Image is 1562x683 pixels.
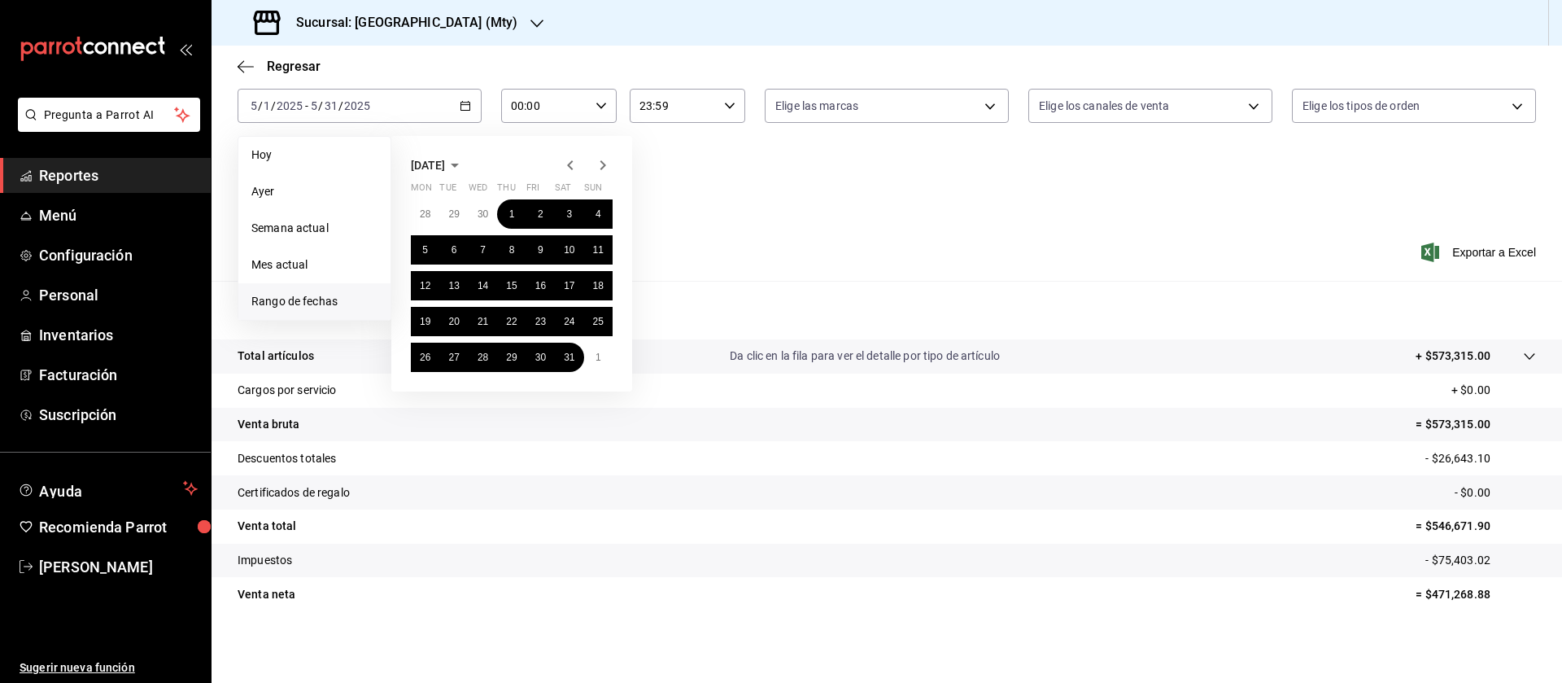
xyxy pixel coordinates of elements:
[439,271,468,300] button: May 13, 2025
[526,182,539,199] abbr: Friday
[238,450,336,467] p: Descuentos totales
[411,159,445,172] span: [DATE]
[1451,382,1536,399] p: + $0.00
[238,382,337,399] p: Cargos por servicio
[251,220,377,237] span: Semana actual
[564,316,574,327] abbr: May 24, 2025
[730,348,1000,365] p: Da clic en la fila para ver el detalle por tipo de artículo
[439,199,468,229] button: April 29, 2025
[39,164,198,186] span: Reportes
[593,316,604,327] abbr: May 25, 2025
[439,343,468,372] button: May 27, 2025
[497,199,526,229] button: May 1, 2025
[411,307,439,336] button: May 19, 2025
[238,484,350,501] p: Certificados de regalo
[555,343,583,372] button: May 31, 2025
[1039,98,1169,114] span: Elige los canales de venta
[593,280,604,291] abbr: May 18, 2025
[251,293,377,310] span: Rango de fechas
[39,404,198,426] span: Suscripción
[1455,484,1536,501] p: - $0.00
[584,271,613,300] button: May 18, 2025
[538,244,543,256] abbr: May 9, 2025
[596,352,601,363] abbr: June 1, 2025
[39,479,177,498] span: Ayuda
[411,235,439,265] button: May 5, 2025
[469,182,487,199] abbr: Wednesday
[267,59,321,74] span: Regresar
[20,659,198,676] span: Sugerir nueva función
[584,199,613,229] button: May 4, 2025
[526,199,555,229] button: May 2, 2025
[251,183,377,200] span: Ayer
[448,208,459,220] abbr: April 29, 2025
[422,244,428,256] abbr: May 5, 2025
[509,208,515,220] abbr: May 1, 2025
[509,244,515,256] abbr: May 8, 2025
[497,182,515,199] abbr: Thursday
[555,199,583,229] button: May 3, 2025
[497,307,526,336] button: May 22, 2025
[452,244,457,256] abbr: May 6, 2025
[420,316,430,327] abbr: May 19, 2025
[1425,243,1536,262] span: Exportar a Excel
[420,208,430,220] abbr: April 28, 2025
[497,343,526,372] button: May 29, 2025
[411,155,465,175] button: [DATE]
[305,99,308,112] span: -
[318,99,323,112] span: /
[526,307,555,336] button: May 23, 2025
[283,13,517,33] h3: Sucursal: [GEOGRAPHIC_DATA] (Mty)
[411,182,432,199] abbr: Monday
[258,99,263,112] span: /
[555,307,583,336] button: May 24, 2025
[263,99,271,112] input: --
[526,343,555,372] button: May 30, 2025
[564,280,574,291] abbr: May 17, 2025
[497,235,526,265] button: May 8, 2025
[469,199,497,229] button: April 30, 2025
[775,98,858,114] span: Elige las marcas
[478,280,488,291] abbr: May 14, 2025
[1416,416,1536,433] p: = $573,315.00
[411,343,439,372] button: May 26, 2025
[506,316,517,327] abbr: May 22, 2025
[238,300,1536,320] p: Resumen
[18,98,200,132] button: Pregunta a Parrot AI
[420,352,430,363] abbr: May 26, 2025
[1425,552,1536,569] p: - $75,403.02
[238,552,292,569] p: Impuestos
[555,235,583,265] button: May 10, 2025
[538,208,543,220] abbr: May 2, 2025
[469,235,497,265] button: May 7, 2025
[497,271,526,300] button: May 15, 2025
[39,204,198,226] span: Menú
[506,280,517,291] abbr: May 15, 2025
[439,182,456,199] abbr: Tuesday
[238,416,299,433] p: Venta bruta
[480,244,486,256] abbr: May 7, 2025
[338,99,343,112] span: /
[250,99,258,112] input: --
[448,280,459,291] abbr: May 13, 2025
[535,280,546,291] abbr: May 16, 2025
[448,316,459,327] abbr: May 20, 2025
[238,59,321,74] button: Regresar
[526,235,555,265] button: May 9, 2025
[179,42,192,55] button: open_drawer_menu
[596,208,601,220] abbr: May 4, 2025
[439,307,468,336] button: May 20, 2025
[1416,348,1490,365] p: + $573,315.00
[310,99,318,112] input: --
[555,182,571,199] abbr: Saturday
[448,352,459,363] abbr: May 27, 2025
[555,271,583,300] button: May 17, 2025
[584,343,613,372] button: June 1, 2025
[564,244,574,256] abbr: May 10, 2025
[478,316,488,327] abbr: May 21, 2025
[535,316,546,327] abbr: May 23, 2025
[526,271,555,300] button: May 16, 2025
[238,518,296,535] p: Venta total
[324,99,338,112] input: --
[584,235,613,265] button: May 11, 2025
